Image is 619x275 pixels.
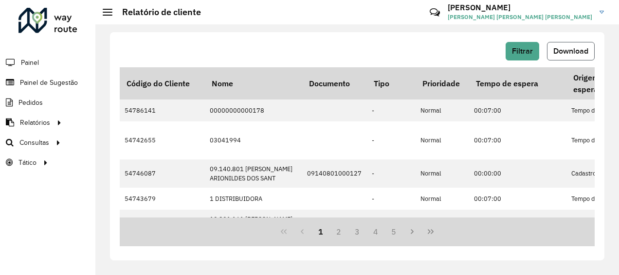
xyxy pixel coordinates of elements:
[21,58,39,68] span: Painel
[385,222,403,241] button: 5
[469,210,566,238] td: 00:00:00
[448,13,592,21] span: [PERSON_NAME] [PERSON_NAME] [PERSON_NAME]
[20,78,78,88] span: Painel de Sugestão
[403,222,421,241] button: Next Page
[367,99,416,121] td: -
[416,67,469,99] th: Prioridade
[112,7,201,18] h2: Relatório de cliente
[205,210,302,238] td: 10.201.161 [PERSON_NAME] [PERSON_NAME]
[205,159,302,188] td: 09.140.801 [PERSON_NAME] ARIONILDES DOS SANT
[18,98,43,108] span: Pedidos
[120,188,205,210] td: 54743679
[329,222,348,241] button: 2
[302,67,367,99] th: Documento
[120,159,205,188] td: 54746087
[367,67,416,99] th: Tipo
[205,99,302,121] td: 00000000000178
[120,67,205,99] th: Código do Cliente
[311,222,330,241] button: 1
[512,47,533,55] span: Filtrar
[367,121,416,159] td: -
[205,67,302,99] th: Nome
[348,222,366,241] button: 3
[20,118,50,128] span: Relatórios
[416,159,469,188] td: Normal
[506,42,539,60] button: Filtrar
[120,121,205,159] td: 54742655
[416,210,469,238] td: Normal
[367,188,416,210] td: -
[18,157,36,168] span: Tático
[547,42,595,60] button: Download
[469,67,566,99] th: Tempo de espera
[469,159,566,188] td: 00:00:00
[416,99,469,121] td: Normal
[424,2,445,23] a: Contato Rápido
[120,210,205,238] td: 54746400
[205,121,302,159] td: 03041994
[416,188,469,210] td: Normal
[366,222,385,241] button: 4
[469,188,566,210] td: 00:07:00
[469,121,566,159] td: 00:07:00
[19,137,49,148] span: Consultas
[205,188,302,210] td: 1 DISTRIBUIDORA
[469,99,566,121] td: 00:07:00
[302,159,367,188] td: 09140801000127
[553,47,588,55] span: Download
[302,210,367,238] td: 10201161000105
[120,99,205,121] td: 54786141
[367,159,416,188] td: -
[421,222,440,241] button: Last Page
[367,210,416,238] td: -
[416,121,469,159] td: Normal
[448,3,592,12] h3: [PERSON_NAME]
